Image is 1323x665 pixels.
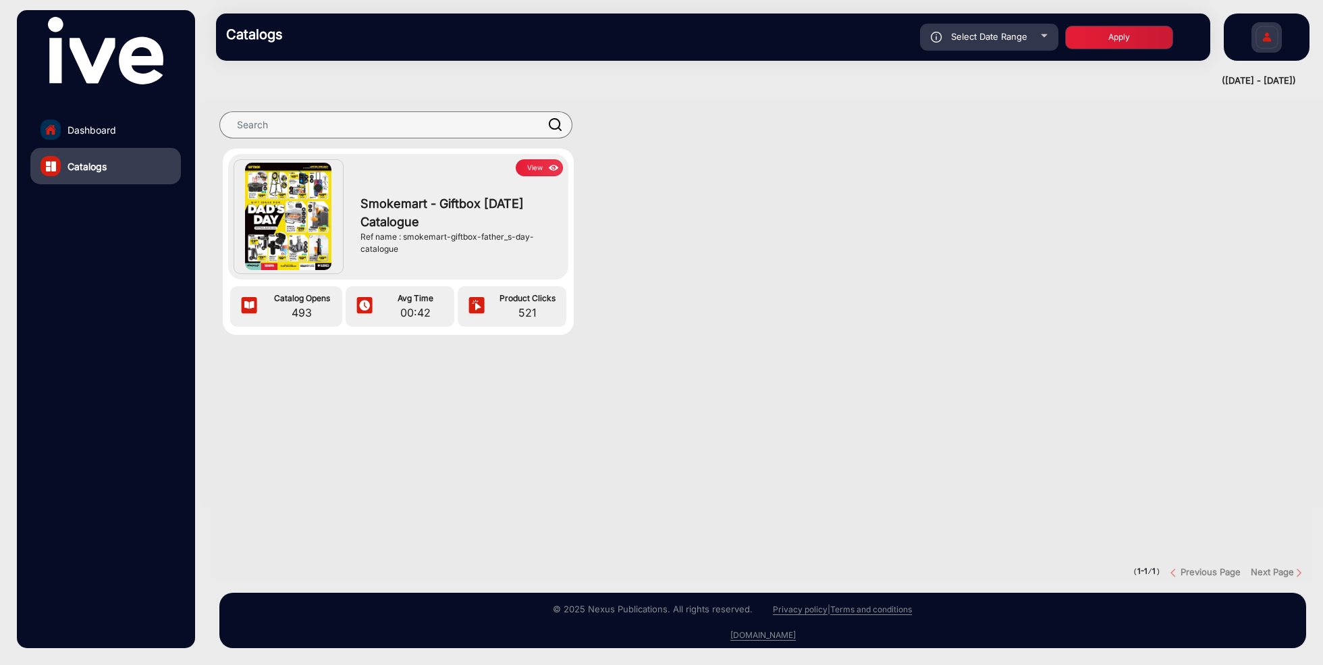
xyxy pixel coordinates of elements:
span: 00:42 [379,304,451,321]
span: Dashboard [67,123,116,137]
span: Avg Time [379,292,451,304]
a: Privacy policy [773,604,828,615]
img: icon [354,296,375,317]
img: catalog [46,161,56,171]
img: prodSearch.svg [549,118,562,131]
img: Sign%20Up.svg [1253,16,1281,63]
pre: ( / ) [1133,566,1160,578]
img: vmg-logo [48,17,163,84]
img: icon [466,296,487,317]
span: Product Clicks [492,292,564,304]
div: Ref name : smokemart-giftbox-father_s-day-catalogue [360,231,556,255]
button: Apply [1065,26,1173,49]
strong: 1 [1152,566,1156,576]
strong: Previous Page [1181,566,1241,577]
a: Catalogs [30,148,181,184]
span: Smokemart - Giftbox [DATE] Catalogue [360,194,556,231]
img: icon [931,32,942,43]
img: Smokemart - Giftbox Father's Day Catalogue [245,163,331,269]
strong: 1-1 [1137,566,1147,576]
strong: Next Page [1251,566,1294,577]
button: Viewicon [516,159,563,176]
span: 521 [492,304,564,321]
a: | [828,604,830,614]
a: Terms and conditions [830,604,912,615]
img: icon [239,296,259,317]
img: Next button [1294,568,1304,578]
div: ([DATE] - [DATE]) [202,74,1296,88]
span: 493 [265,304,338,321]
small: © 2025 Nexus Publications. All rights reserved. [553,604,753,614]
span: Catalog Opens [265,292,338,304]
img: home [45,124,57,136]
span: Select Date Range [951,31,1027,42]
span: Catalogs [67,159,107,174]
img: previous button [1170,568,1181,578]
a: Dashboard [30,111,181,148]
a: [DOMAIN_NAME] [730,630,796,641]
img: icon [546,161,562,176]
input: Search [219,111,572,138]
h3: Catalogs [226,26,415,43]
